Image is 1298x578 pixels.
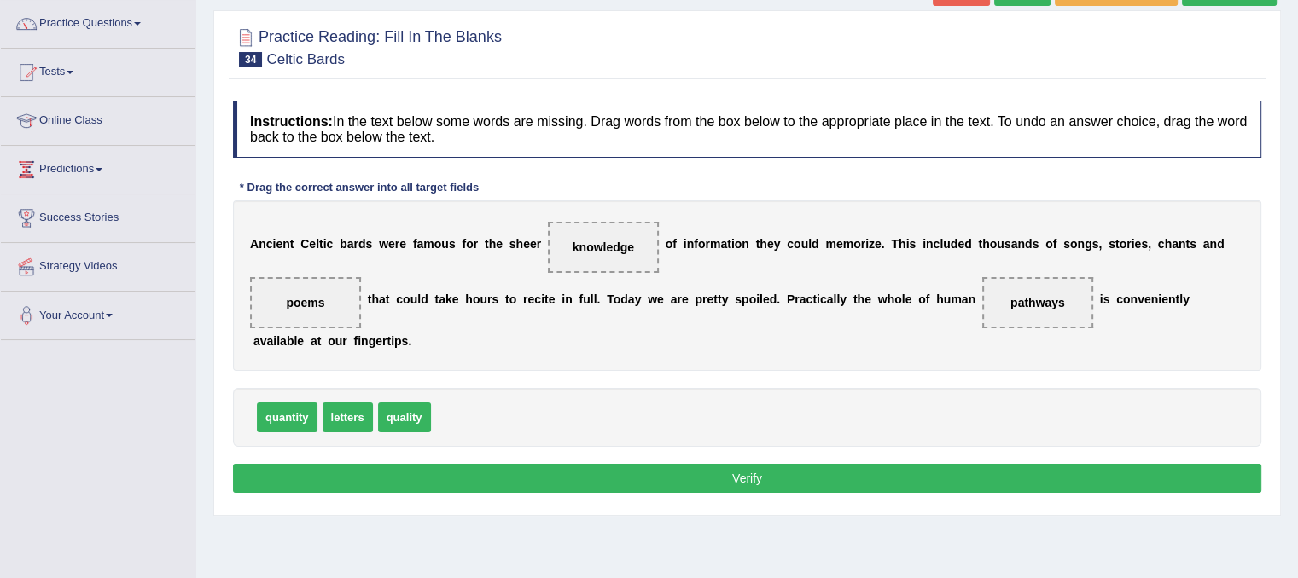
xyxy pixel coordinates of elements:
[1103,292,1110,306] b: s
[878,292,888,306] b: w
[379,292,386,306] b: a
[266,51,345,67] small: Celtic Bards
[452,292,459,306] b: e
[707,292,713,306] b: e
[1185,237,1190,251] b: t
[756,292,760,306] b: i
[1183,292,1190,306] b: y
[548,222,659,273] span: Drop target
[684,237,687,251] b: i
[1132,237,1135,251] b: i
[328,334,335,348] b: o
[760,237,767,251] b: h
[1010,296,1065,309] span: pathways
[509,292,517,306] b: o
[317,334,322,348] b: t
[888,292,895,306] b: h
[943,237,951,251] b: u
[537,237,541,251] b: r
[523,237,530,251] b: e
[342,334,346,348] b: r
[465,292,473,306] b: h
[505,292,509,306] b: t
[1,146,195,188] a: Predictions
[1168,292,1176,306] b: n
[1141,237,1148,251] b: s
[1138,292,1144,306] b: v
[562,292,565,306] b: i
[1100,292,1103,306] b: i
[379,237,388,251] b: w
[713,292,718,306] b: t
[387,334,391,348] b: t
[403,292,410,306] b: o
[527,292,534,306] b: e
[1004,237,1011,251] b: s
[1190,237,1196,251] b: s
[534,292,541,306] b: c
[311,334,317,348] b: a
[386,292,390,306] b: t
[368,292,372,306] b: t
[940,237,943,251] b: l
[812,292,817,306] b: t
[1158,237,1165,251] b: c
[990,237,998,251] b: o
[378,402,431,432] span: quality
[1045,237,1053,251] b: o
[1,49,195,91] a: Tests
[1109,237,1115,251] b: s
[1172,237,1179,251] b: a
[968,292,975,306] b: n
[666,237,673,251] b: o
[1144,292,1151,306] b: e
[1179,237,1186,251] b: n
[962,292,969,306] b: a
[843,237,853,251] b: m
[375,334,382,348] b: e
[806,292,812,306] b: c
[840,292,847,306] b: y
[902,292,905,306] b: l
[416,237,423,251] b: a
[294,334,297,348] b: l
[492,292,498,306] b: s
[1011,237,1018,251] b: a
[474,237,478,251] b: r
[694,237,698,251] b: f
[1063,237,1070,251] b: s
[1092,237,1099,251] b: s
[926,237,934,251] b: n
[335,334,343,348] b: u
[795,292,799,306] b: r
[682,292,689,306] b: e
[836,292,840,306] b: l
[978,237,982,251] b: t
[266,334,273,348] b: a
[607,292,614,306] b: T
[812,237,819,251] b: d
[260,334,267,348] b: v
[371,292,379,306] b: h
[864,292,871,306] b: e
[369,334,376,348] b: g
[591,292,594,306] b: l
[628,292,635,306] b: a
[272,237,276,251] b: i
[1116,292,1123,306] b: c
[997,237,1004,251] b: u
[282,237,290,251] b: n
[250,114,333,129] b: Instructions:
[594,292,597,306] b: l
[1032,237,1039,251] b: s
[742,292,749,306] b: p
[1134,237,1141,251] b: e
[1,97,195,140] a: Online Class
[489,237,497,251] b: h
[434,237,442,251] b: o
[417,292,421,306] b: l
[817,292,820,306] b: i
[1130,292,1138,306] b: n
[340,237,347,251] b: b
[923,237,926,251] b: i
